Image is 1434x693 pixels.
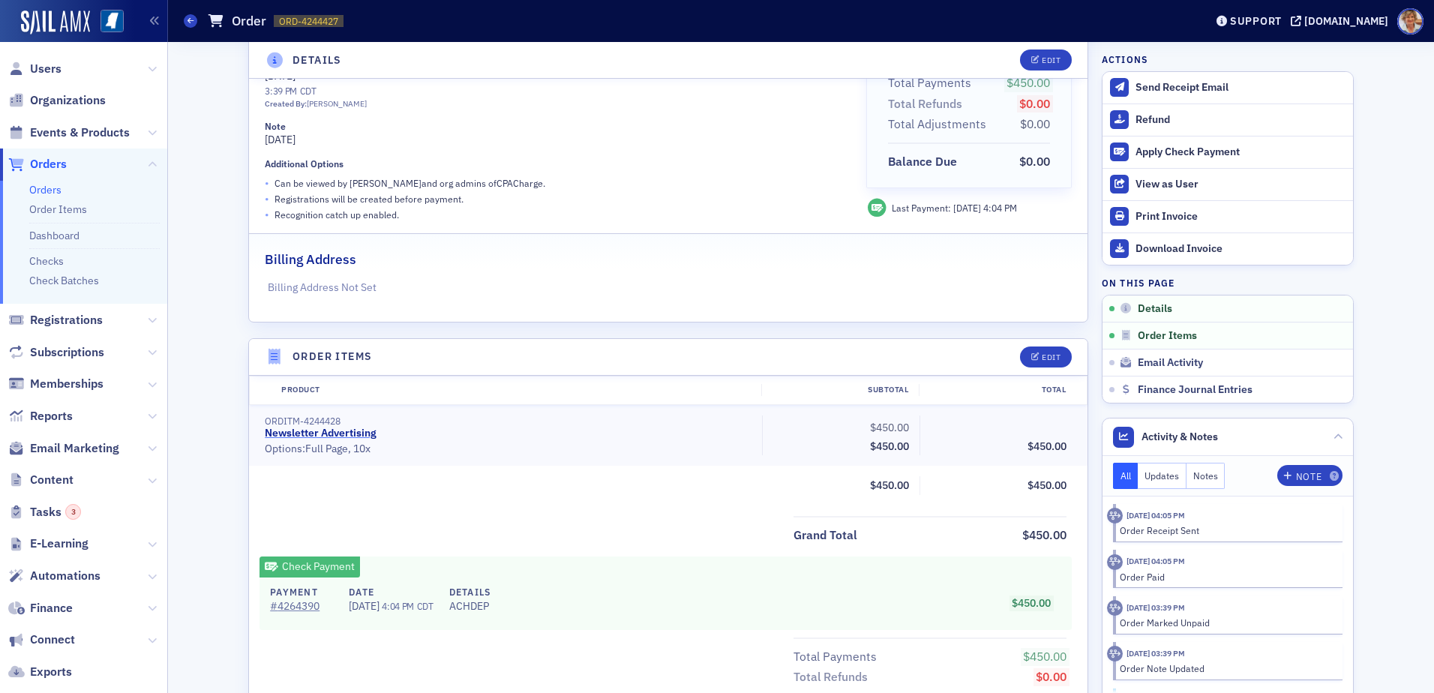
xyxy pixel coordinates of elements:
[8,61,61,77] a: Users
[8,92,106,109] a: Organizations
[265,415,751,427] div: ORDITM-4244428
[1135,210,1345,223] div: Print Invoice
[1102,232,1353,265] a: Download Invoice
[292,349,372,364] h4: Order Items
[30,408,73,424] span: Reports
[265,207,269,223] span: •
[793,668,873,686] span: Total Refunds
[65,504,81,520] div: 3
[279,15,338,28] span: ORD-4244427
[1138,463,1186,489] button: Updates
[8,408,73,424] a: Reports
[265,85,297,97] time: 3:39 PM
[870,439,909,453] span: $450.00
[90,10,124,35] a: View Homepage
[1102,200,1353,232] a: Print Invoice
[8,664,72,680] a: Exports
[274,176,545,190] p: Can be viewed by [PERSON_NAME] and org admins of CPACharge .
[1120,661,1332,675] div: Order Note Updated
[1135,145,1345,159] div: Apply Check Payment
[1023,649,1066,664] span: $450.00
[1135,113,1345,127] div: Refund
[29,274,99,287] a: Check Batches
[265,175,269,191] span: •
[1135,81,1345,94] div: Send Receipt Email
[870,478,909,492] span: $450.00
[30,664,72,680] span: Exports
[1020,346,1072,367] button: Edit
[888,95,967,113] span: Total Refunds
[953,202,983,214] span: [DATE]
[1126,556,1185,566] time: 9/12/2025 04:05 PM
[265,250,356,269] h2: Billing Address
[1138,356,1203,370] span: Email Activity
[8,504,81,520] a: Tasks3
[888,95,962,113] div: Total Refunds
[1291,16,1393,26] button: [DOMAIN_NAME]
[21,10,90,34] img: SailAMX
[8,535,88,552] a: E-Learning
[8,472,73,488] a: Content
[30,631,75,648] span: Connect
[888,74,971,92] div: Total Payments
[1107,554,1123,570] div: Activity
[1102,52,1148,66] h4: Actions
[870,421,909,434] span: $450.00
[793,668,868,686] div: Total Refunds
[793,526,857,544] div: Grand Total
[1277,465,1342,486] button: Note
[30,92,106,109] span: Organizations
[793,648,882,666] span: Total Payments
[30,61,61,77] span: Users
[1027,478,1066,492] span: $450.00
[1138,329,1197,343] span: Order Items
[761,384,919,396] div: Subtotal
[292,52,342,68] h4: Details
[8,124,130,141] a: Events & Products
[30,568,100,584] span: Automations
[382,600,414,612] span: 4:04 PM
[888,153,957,171] div: Balance Due
[265,98,307,109] span: Created By:
[30,156,67,172] span: Orders
[349,585,433,598] h4: Date
[30,376,103,392] span: Memberships
[1012,596,1051,610] span: $450.00
[1113,463,1138,489] button: All
[265,121,844,148] div: [DATE]
[274,192,463,205] p: Registrations will be created before payment.
[892,201,1017,214] div: Last Payment:
[8,376,103,392] a: Memberships
[1102,168,1353,200] button: View as User
[30,472,73,488] span: Content
[268,280,1069,295] p: Billing Address Not Set
[8,568,100,584] a: Automations
[1230,14,1282,28] div: Support
[888,115,991,133] span: Total Adjustments
[265,158,343,169] div: Additional Options
[8,440,119,457] a: Email Marketing
[1036,669,1066,684] span: $0.00
[259,556,360,577] div: Check Payment
[1102,72,1353,103] button: Send Receipt Email
[1397,8,1423,34] span: Profile
[30,600,73,616] span: Finance
[1135,178,1345,191] div: View as User
[30,504,81,520] span: Tasks
[1027,439,1066,453] span: $450.00
[270,598,333,614] a: #4264390
[888,153,962,171] span: Balance Due
[29,183,61,196] a: Orders
[1020,116,1050,131] span: $0.00
[1138,383,1252,397] span: Finance Journal Entries
[793,526,862,544] span: Grand Total
[1296,472,1321,481] div: Note
[30,312,103,328] span: Registrations
[8,600,73,616] a: Finance
[1102,136,1353,168] button: Apply Check Payment
[29,254,64,268] a: Checks
[1304,14,1388,28] div: [DOMAIN_NAME]
[1120,570,1332,583] div: Order Paid
[265,442,751,456] div: Options: Full Page, 10x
